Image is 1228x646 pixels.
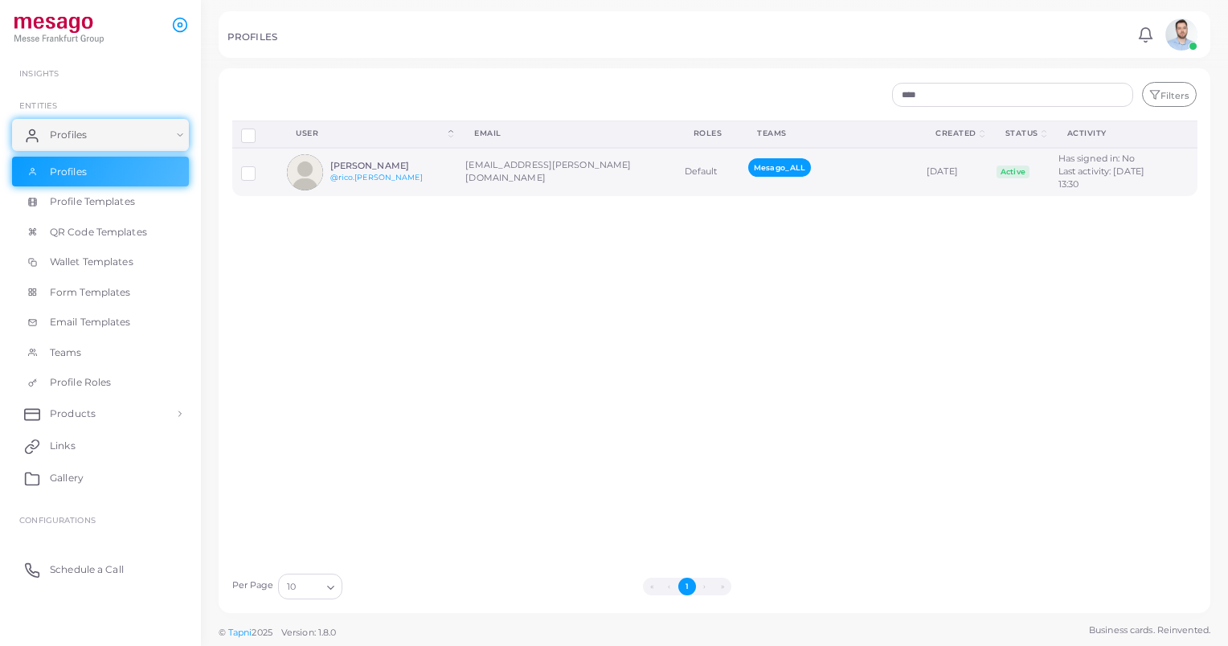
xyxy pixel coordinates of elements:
input: Search for option [297,579,321,596]
a: Teams [12,337,189,368]
a: Links [12,430,189,462]
a: Wallet Templates [12,247,189,277]
a: @rico.[PERSON_NAME] [330,173,423,182]
div: Roles [694,128,722,139]
span: Profiles [50,165,87,179]
span: Gallery [50,471,84,485]
h6: [PERSON_NAME] [330,161,448,171]
label: Per Page [232,579,274,592]
th: Action [1161,121,1197,147]
span: Business cards. Reinvented. [1089,624,1210,637]
span: 10 [287,579,296,596]
span: Teams [50,345,82,360]
img: logo [14,15,104,45]
span: QR Code Templates [50,225,147,239]
span: Configurations [19,515,96,525]
div: Teams [757,128,900,139]
img: avatar [287,154,323,190]
div: Created [935,128,976,139]
span: Has signed in: No [1058,153,1136,164]
div: activity [1067,128,1144,139]
span: Wallet Templates [50,255,133,269]
span: Profile Templates [50,194,135,209]
a: Profiles [12,119,189,151]
ul: Pagination [346,578,1026,595]
button: Filters [1142,82,1197,108]
span: © [219,626,336,640]
div: User [296,128,445,139]
span: Schedule a Call [50,562,124,577]
div: Email [474,128,657,139]
a: Tapni [228,627,252,638]
span: Profiles [50,128,87,142]
a: Form Templates [12,277,189,308]
td: [DATE] [918,148,988,196]
th: Row-selection [232,121,279,147]
span: Mesago_ALL [748,158,811,177]
a: QR Code Templates [12,217,189,247]
span: Products [50,407,96,421]
td: Default [676,148,740,196]
td: [EMAIL_ADDRESS][PERSON_NAME][DOMAIN_NAME] [456,148,675,196]
span: ENTITIES [19,100,57,110]
span: Email Templates [50,315,131,329]
span: Version: 1.8.0 [281,627,337,638]
a: Profiles [12,157,189,187]
button: Go to page 1 [678,578,696,595]
a: Schedule a Call [12,554,189,586]
span: Active [997,166,1030,178]
span: 2025 [252,626,272,640]
a: Email Templates [12,307,189,337]
div: Search for option [278,574,342,599]
span: Form Templates [50,285,131,300]
h5: PROFILES [227,31,277,43]
img: avatar [1165,18,1197,51]
a: Profile Roles [12,367,189,398]
a: Products [12,398,189,430]
span: Profile Roles [50,375,111,390]
a: Gallery [12,462,189,494]
a: Profile Templates [12,186,189,217]
div: Status [1005,128,1038,139]
span: Last activity: [DATE] 13:30 [1058,166,1144,190]
span: Links [50,439,76,453]
span: INSIGHTS [19,68,59,78]
a: avatar [1160,18,1201,51]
